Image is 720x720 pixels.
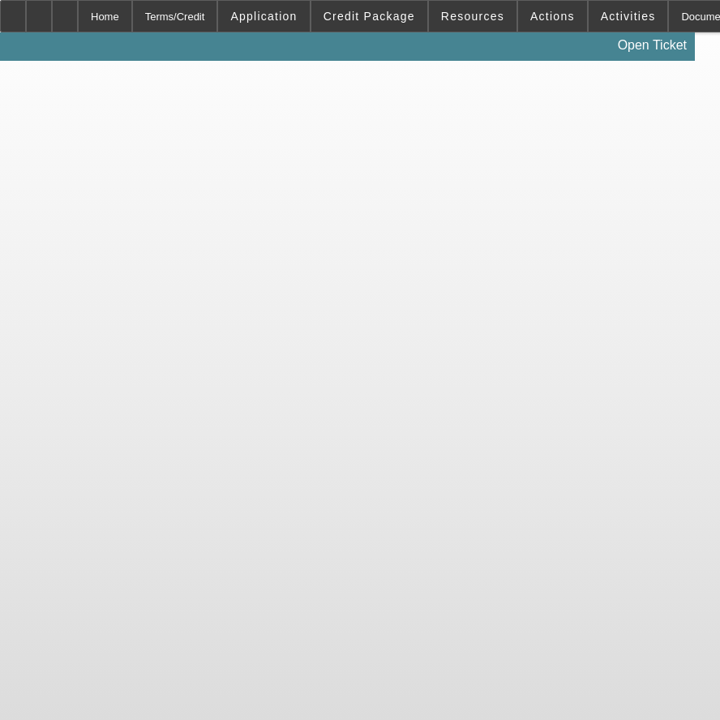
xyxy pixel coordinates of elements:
[218,1,309,32] button: Application
[518,1,587,32] button: Actions
[611,32,693,59] a: Open Ticket
[601,10,656,23] span: Activities
[324,10,415,23] span: Credit Package
[230,10,297,23] span: Application
[589,1,668,32] button: Activities
[429,1,516,32] button: Resources
[530,10,575,23] span: Actions
[311,1,427,32] button: Credit Package
[441,10,504,23] span: Resources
